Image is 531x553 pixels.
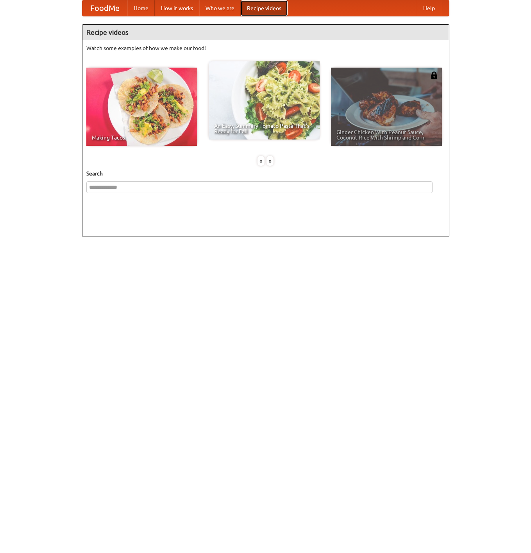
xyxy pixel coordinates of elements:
a: FoodMe [82,0,127,16]
a: Who we are [199,0,241,16]
a: How it works [155,0,199,16]
div: « [257,156,265,166]
p: Watch some examples of how we make our food! [86,44,445,52]
h4: Recipe videos [82,25,449,40]
div: » [266,156,274,166]
a: Help [417,0,441,16]
span: An Easy, Summery Tomato Pasta That's Ready for Fall [214,123,314,134]
a: Making Tacos [86,68,197,146]
img: 483408.png [430,72,438,79]
h5: Search [86,170,445,177]
a: An Easy, Summery Tomato Pasta That's Ready for Fall [209,61,320,140]
span: Making Tacos [92,135,192,140]
a: Home [127,0,155,16]
a: Recipe videos [241,0,288,16]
